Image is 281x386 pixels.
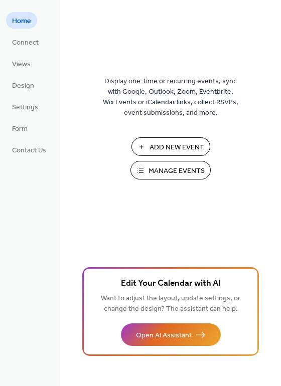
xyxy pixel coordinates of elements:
span: Connect [12,38,39,48]
a: Form [6,120,34,136]
a: Connect [6,34,45,50]
span: Add New Event [150,142,204,153]
span: Home [12,16,31,27]
a: Home [6,12,37,29]
a: Views [6,55,37,72]
a: Design [6,77,40,93]
span: Contact Us [12,145,46,156]
a: Settings [6,98,44,115]
button: Open AI Assistant [121,323,221,346]
span: Manage Events [149,166,205,176]
span: Design [12,81,34,91]
button: Manage Events [130,161,211,179]
span: Settings [12,102,38,113]
span: Want to adjust the layout, update settings, or change the design? The assistant can help. [101,292,240,316]
span: Display one-time or recurring events, sync with Google, Outlook, Zoom, Eventbrite, Wix Events or ... [103,76,238,118]
span: Edit Your Calendar with AI [121,277,221,291]
span: Views [12,59,31,70]
span: Form [12,124,28,134]
span: Open AI Assistant [136,330,192,341]
a: Contact Us [6,141,52,158]
button: Add New Event [131,137,210,156]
